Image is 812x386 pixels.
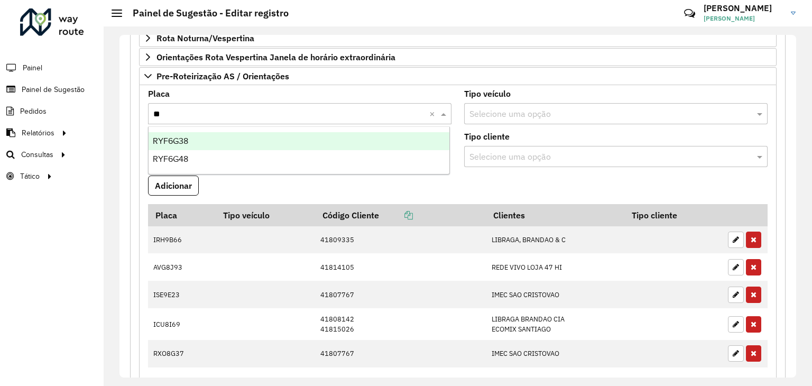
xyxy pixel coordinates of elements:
[315,340,486,367] td: 41807767
[379,210,413,220] a: Copiar
[148,226,216,254] td: IRH9B66
[429,107,438,120] span: Clear all
[153,136,188,145] span: RYF6G38
[20,171,40,182] span: Tático
[153,154,188,163] span: RYF6G48
[678,2,701,25] a: Contato Rápido
[315,204,486,226] th: Código Cliente
[315,253,486,281] td: 41814105
[704,3,783,13] h3: [PERSON_NAME]
[139,67,777,85] a: Pre-Roteirização AS / Orientações
[148,281,216,308] td: ISE9E23
[148,204,216,226] th: Placa
[139,48,777,66] a: Orientações Rota Vespertina Janela de horário extraordinária
[486,281,624,308] td: IMEC SAO CRISTOVAO
[148,87,170,100] label: Placa
[315,308,486,339] td: 41808142 41815026
[139,29,777,47] a: Rota Noturna/Vespertina
[486,308,624,339] td: LIBRAGA BRANDAO CIA ECOMIX SANTIAGO
[21,149,53,160] span: Consultas
[148,308,216,339] td: ICU8I69
[486,340,624,367] td: IMEC SAO CRISTOVAO
[704,14,783,23] span: [PERSON_NAME]
[486,204,624,226] th: Clientes
[464,130,510,143] label: Tipo cliente
[315,281,486,308] td: 41807767
[156,53,395,61] span: Orientações Rota Vespertina Janela de horário extraordinária
[486,226,624,254] td: LIBRAGA, BRANDAO & C
[464,87,511,100] label: Tipo veículo
[148,253,216,281] td: AVG8J93
[20,106,47,117] span: Pedidos
[148,126,450,174] ng-dropdown-panel: Options list
[23,62,42,73] span: Painel
[22,84,85,95] span: Painel de Sugestão
[625,204,723,226] th: Tipo cliente
[216,204,315,226] th: Tipo veículo
[22,127,54,139] span: Relatórios
[486,253,624,281] td: REDE VIVO LOJA 47 HI
[315,226,486,254] td: 41809335
[122,7,289,19] h2: Painel de Sugestão - Editar registro
[148,176,199,196] button: Adicionar
[148,340,216,367] td: RXO8G37
[156,72,289,80] span: Pre-Roteirização AS / Orientações
[156,34,254,42] span: Rota Noturna/Vespertina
